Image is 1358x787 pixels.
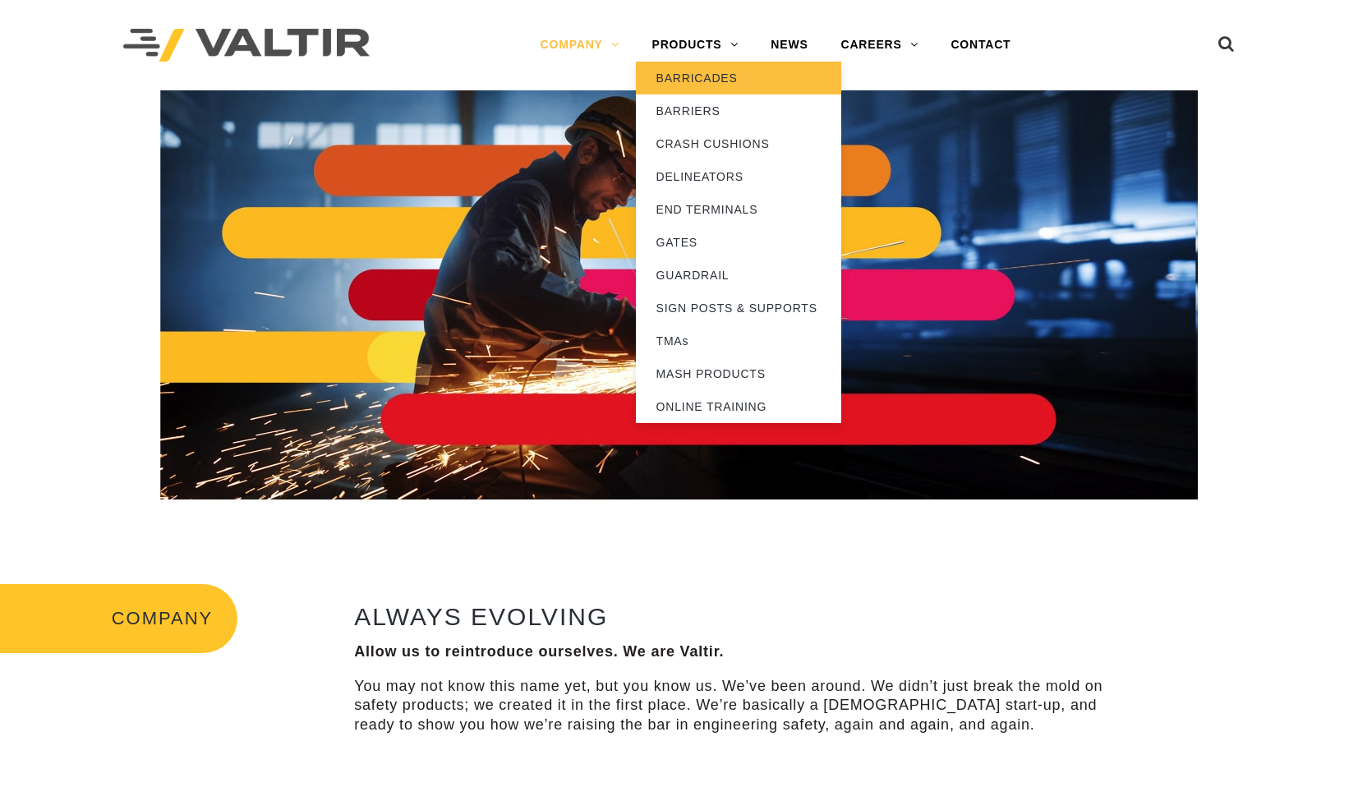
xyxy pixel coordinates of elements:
[636,324,841,357] a: TMAs
[754,29,824,62] a: NEWS
[123,29,370,62] img: Valtir
[636,357,841,390] a: MASH PRODUCTS
[825,29,935,62] a: CAREERS
[934,29,1027,62] a: CONTACT
[636,226,841,259] a: GATES
[636,160,841,193] a: DELINEATORS
[636,127,841,160] a: CRASH CUSHIONS
[636,62,841,94] a: BARRICADES
[636,193,841,226] a: END TERMINALS
[354,603,1139,630] h2: ALWAYS EVOLVING
[524,29,636,62] a: COMPANY
[636,29,755,62] a: PRODUCTS
[354,643,724,660] strong: Allow us to reintroduce ourselves. We are Valtir.
[636,390,841,423] a: ONLINE TRAINING
[636,94,841,127] a: BARRIERS
[636,259,841,292] a: GUARDRAIL
[354,677,1139,734] p: You may not know this name yet, but you know us. We’ve been around. We didn’t just break the mold...
[636,292,841,324] a: SIGN POSTS & SUPPORTS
